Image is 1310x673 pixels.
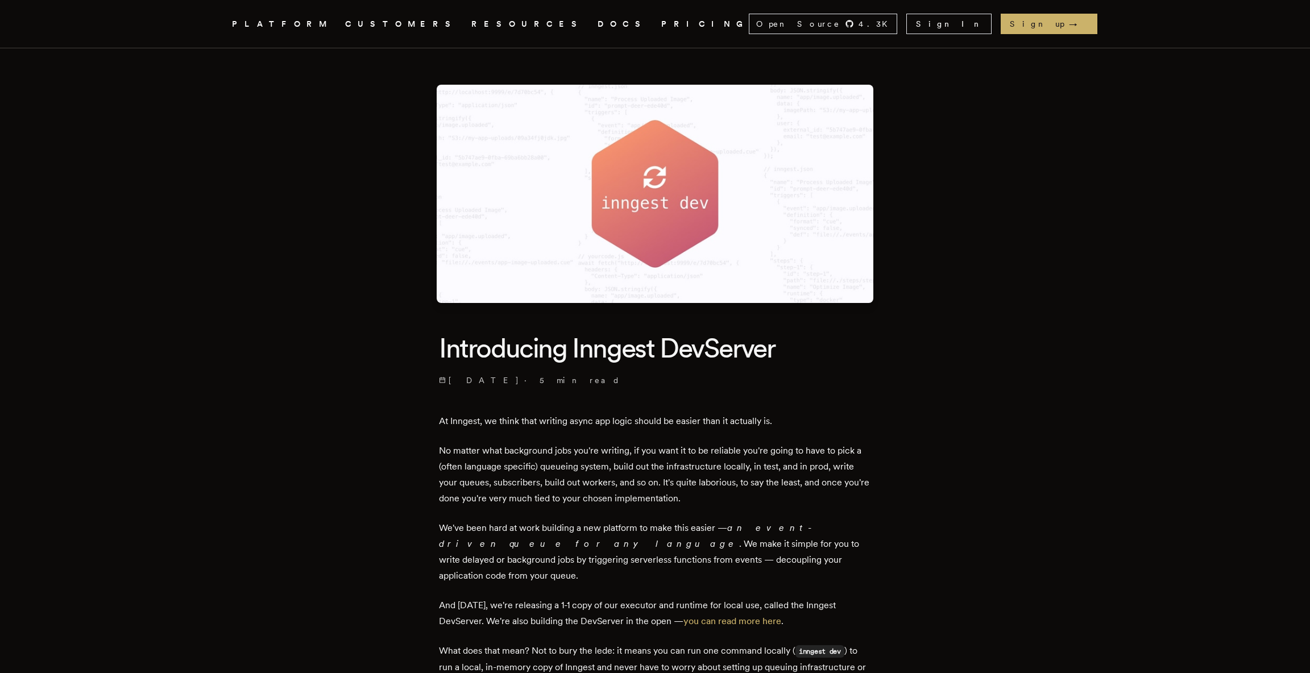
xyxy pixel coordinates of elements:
span: → [1069,18,1088,30]
a: you can read more here [683,616,781,626]
h1: Introducing Inngest DevServer [439,330,871,365]
span: [DATE] [439,375,520,386]
span: 5 min read [540,375,620,386]
span: 4.3 K [859,18,894,30]
code: inngest dev [795,645,844,658]
p: At Inngest, we think that writing async app logic should be easier than it actually is. [439,413,871,429]
p: · [439,375,871,386]
a: DOCS [598,17,648,31]
a: PRICING [661,17,749,31]
p: We've been hard at work building a new platform to make this easier — . We make it simple for you... [439,520,871,584]
p: No matter what background jobs you're writing, if you want it to be reliable you're going to have... [439,443,871,506]
span: Open Source [756,18,840,30]
p: And [DATE], we're releasing a 1-1 copy of our executor and runtime for local use, called the Inng... [439,597,871,629]
img: Featured image for Introducing Inngest DevServer blog post [437,85,873,303]
button: PLATFORM [232,17,331,31]
a: CUSTOMERS [345,17,458,31]
a: Sign In [906,14,992,34]
a: Sign up [1001,14,1097,34]
button: RESOURCES [471,17,584,31]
